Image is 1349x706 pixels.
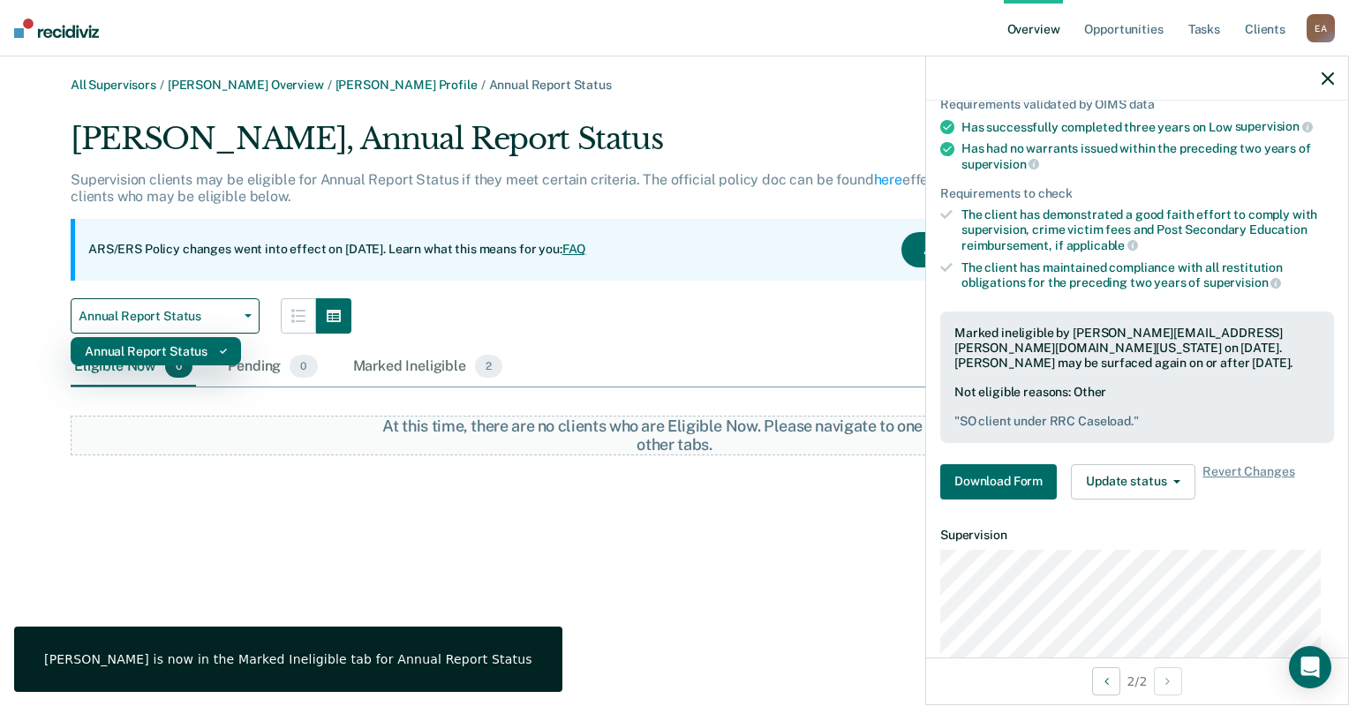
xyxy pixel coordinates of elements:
div: Pending [224,348,320,387]
div: Has successfully completed three years on Low [961,119,1334,135]
pre: " SO client under RRC Caseload. " [954,414,1320,429]
span: applicable [1066,238,1138,252]
div: Not eligible reasons: Other [954,385,1320,429]
a: Navigate to form link [940,464,1064,499]
button: Acknowledge & Close [901,232,1069,267]
a: [PERSON_NAME] Profile [335,78,478,92]
div: Open Intercom Messenger [1289,646,1331,688]
div: Annual Report Status [85,337,227,365]
span: 0 [290,355,317,378]
span: 0 [165,355,192,378]
div: Requirements to check [940,186,1334,201]
button: Previous Opportunity [1092,667,1120,695]
button: Download Form [940,464,1057,499]
p: Supervision clients may be eligible for Annual Report Status if they meet certain criteria. The o... [71,171,1059,205]
span: Annual Report Status [79,309,237,324]
div: Has had no warrants issued within the preceding two years of [961,141,1334,171]
div: Requirements validated by OIMS data [940,97,1334,112]
div: 2 / 2 [926,657,1348,704]
a: All Supervisors [71,78,156,92]
div: At this time, there are no clients who are Eligible Now. Please navigate to one of the other tabs. [373,417,976,454]
div: Eligible Now [71,348,196,387]
button: Update status [1071,464,1195,499]
div: Marked Ineligible [350,348,507,387]
div: Marked ineligible by [PERSON_NAME][EMAIL_ADDRESS][PERSON_NAME][DOMAIN_NAME][US_STATE] on [DATE]. ... [954,326,1320,370]
span: supervision [1203,275,1281,289]
span: Annual Report Status [489,78,612,92]
img: Recidiviz [14,19,99,38]
div: [PERSON_NAME], Annual Report Status [71,121,1082,171]
span: / [478,78,489,92]
a: FAQ [562,242,587,256]
div: The client has maintained compliance with all restitution obligations for the preceding two years of [961,260,1334,290]
span: / [324,78,335,92]
div: The client has demonstrated a good faith effort to comply with supervision, crime victim fees and... [961,207,1334,252]
button: Next Opportunity [1154,667,1182,695]
div: E A [1307,14,1335,42]
div: [PERSON_NAME] is now in the Marked Ineligible tab for Annual Report Status [44,651,532,667]
span: Revert Changes [1202,464,1294,499]
span: supervision [961,157,1039,171]
span: 2 [475,355,502,378]
dt: Supervision [940,528,1334,543]
a: here [874,171,902,188]
span: supervision [1235,119,1313,133]
span: / [156,78,168,92]
p: ARS/ERS Policy changes went into effect on [DATE]. Learn what this means for you: [88,241,586,259]
a: [PERSON_NAME] Overview [168,78,324,92]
